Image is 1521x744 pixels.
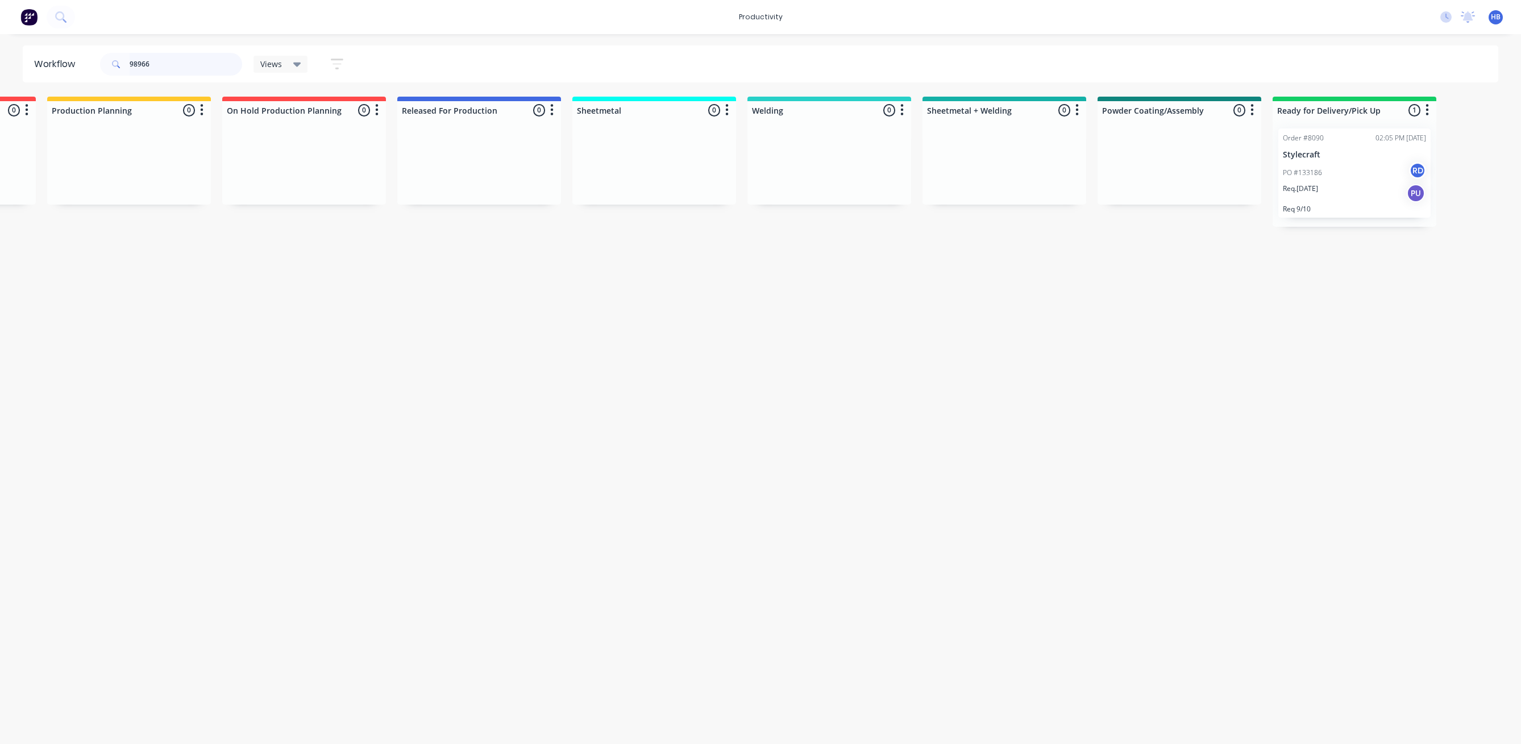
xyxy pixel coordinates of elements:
img: Factory [20,9,38,26]
div: Workflow [34,57,81,71]
div: RD [1409,162,1426,179]
div: Order #8090 [1283,133,1324,143]
input: Search for orders... [130,53,242,76]
p: Req. [DATE] [1283,184,1318,194]
p: Req 9/10 [1283,205,1426,213]
div: PU [1407,184,1425,202]
span: Views [260,58,282,70]
p: PO #133186 [1283,168,1322,178]
p: Stylecraft [1283,150,1426,160]
div: productivity [733,9,788,26]
span: HB [1491,12,1501,22]
div: Order #809002:05 PM [DATE]StylecraftPO #133186RDReq.[DATE]PUReq 9/10 [1278,128,1431,218]
div: 02:05 PM [DATE] [1375,133,1426,143]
